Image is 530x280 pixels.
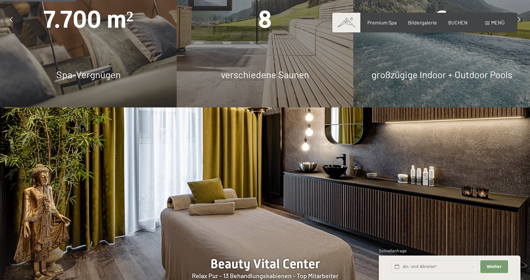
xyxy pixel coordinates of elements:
span: 8 [258,5,272,33]
span: Spa-Vergnügen [56,69,121,80]
a: Premium Spa [367,19,397,25]
span: verschiedene Saunen [221,69,309,80]
a: Bildergalerie [408,19,437,25]
a: BUCHEN [448,19,468,25]
button: Weiter [480,260,508,273]
span: großzügige Indoor + Outdoor Pools [371,69,512,80]
span: Weiter [487,264,502,270]
span: 7.700 m² [43,5,134,33]
span: Schnellanfrage [379,248,406,253]
span: 6 [435,5,449,33]
span: Menü [491,19,505,25]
